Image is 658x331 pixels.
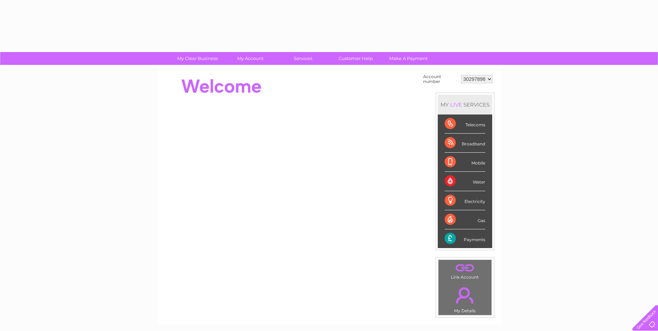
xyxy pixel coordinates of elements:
div: Electricity [445,191,485,210]
td: Link Account [438,260,492,281]
div: Payments [445,229,485,248]
a: Make A Payment [380,52,437,65]
div: Broadband [445,134,485,153]
div: MY SERVICES [438,95,492,114]
div: Telecoms [445,114,485,134]
div: Gas [445,210,485,229]
td: My Details [438,281,492,315]
a: . [440,283,490,307]
div: Water [445,172,485,191]
div: LIVE [449,101,463,108]
a: My Account [222,52,279,65]
a: My Clear Business [169,52,226,65]
div: Mobile [445,153,485,172]
a: . [440,262,490,274]
a: Services [274,52,332,65]
td: Account number [421,73,459,86]
a: Customer Help [327,52,384,65]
